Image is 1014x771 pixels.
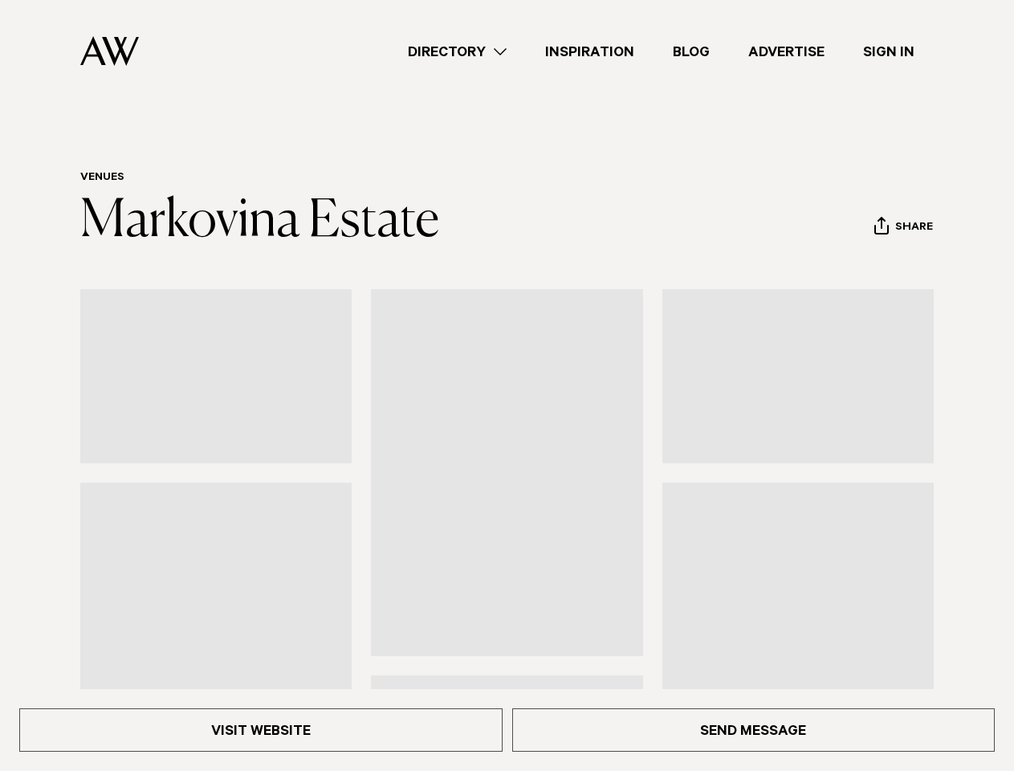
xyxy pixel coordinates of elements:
[729,41,844,63] a: Advertise
[895,221,933,236] span: Share
[844,41,934,63] a: Sign In
[512,708,996,752] a: Send Message
[80,289,352,463] a: Wine barrels at Markovina Estate
[526,41,654,63] a: Inspiration
[389,41,526,63] a: Directory
[80,172,124,185] a: Venues
[80,196,439,247] a: Markovina Estate
[80,36,139,66] img: Auckland Weddings Logo
[874,216,934,240] button: Share
[371,289,642,656] a: Ceremony styling at Markovina Estate
[654,41,729,63] a: Blog
[19,708,503,752] a: Visit Website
